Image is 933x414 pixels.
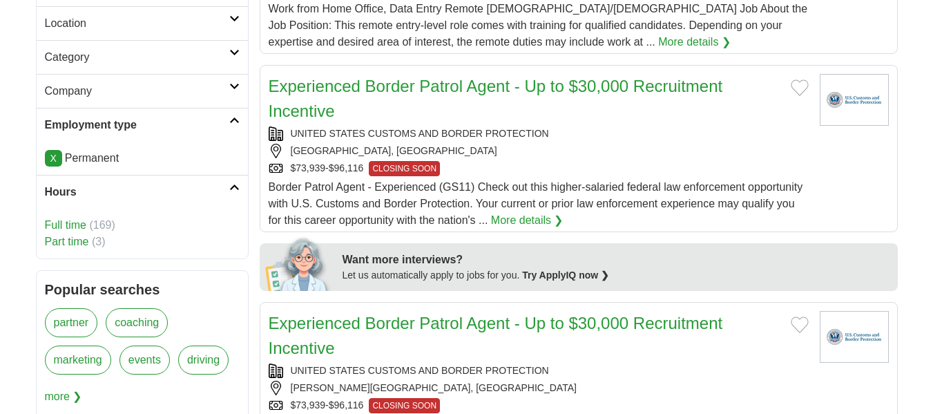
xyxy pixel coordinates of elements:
div: [PERSON_NAME][GEOGRAPHIC_DATA], [GEOGRAPHIC_DATA] [269,381,809,395]
div: $73,939-$96,116 [269,398,809,413]
a: Location [37,6,248,40]
div: [GEOGRAPHIC_DATA], [GEOGRAPHIC_DATA] [269,144,809,158]
span: more ❯ [45,383,82,411]
div: Let us automatically apply to jobs for you. [343,268,889,283]
a: Try ApplyIQ now ❯ [522,270,609,281]
h2: Employment type [45,117,229,133]
img: U.S. Customs and Border Protection logo [820,74,889,126]
h2: Category [45,49,229,66]
span: CLOSING SOON [369,161,440,176]
h2: Company [45,83,229,100]
span: Work from Home Office, Data Entry Remote [DEMOGRAPHIC_DATA]/[DEMOGRAPHIC_DATA] Job About the Job ... [269,3,808,48]
a: Experienced Border Patrol Agent - Up to $30,000 Recruitment Incentive [269,77,723,120]
button: Add to favorite jobs [791,79,809,96]
h2: Hours [45,184,229,200]
a: coaching [106,308,168,337]
h2: Popular searches [45,279,240,300]
h2: Location [45,15,229,32]
a: X [45,150,62,167]
div: Want more interviews? [343,252,889,268]
a: UNITED STATES CUSTOMS AND BORDER PROTECTION [291,365,549,376]
a: marketing [45,346,111,375]
a: Experienced Border Patrol Agent - Up to $30,000 Recruitment Incentive [269,314,723,357]
span: Border Patrol Agent - Experienced (GS11) Check out this higher-salaried federal law enforcement o... [269,181,803,226]
a: More details ❯ [658,34,731,50]
button: Add to favorite jobs [791,317,809,333]
a: Category [37,40,248,74]
a: partner [45,308,98,337]
a: UNITED STATES CUSTOMS AND BORDER PROTECTION [291,128,549,139]
a: More details ❯ [491,212,564,229]
a: events [119,346,170,375]
a: driving [178,346,229,375]
a: Company [37,74,248,108]
div: $73,939-$96,116 [269,161,809,176]
span: (3) [92,236,106,247]
a: Part time [45,236,89,247]
a: Hours [37,175,248,209]
a: Full time [45,219,86,231]
span: CLOSING SOON [369,398,440,413]
a: Employment type [37,108,248,142]
img: apply-iq-scientist.png [265,236,332,291]
li: Permanent [45,150,240,167]
span: (169) [89,219,115,231]
img: U.S. Customs and Border Protection logo [820,311,889,363]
